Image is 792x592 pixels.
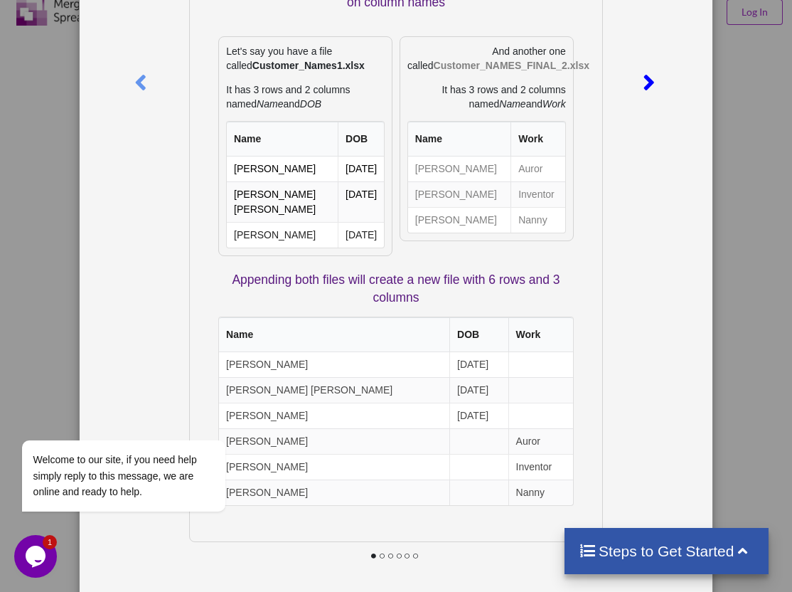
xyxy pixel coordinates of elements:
[218,271,573,307] p: Appending both files will create a new file with 6 rows and 3 columns
[219,317,449,352] th: Name
[510,181,564,207] td: Inventor
[449,403,508,428] td: [DATE]
[219,480,449,505] td: [PERSON_NAME]
[338,122,384,157] th: DOB
[449,377,508,403] td: [DATE]
[407,44,566,73] p: And another one called
[408,207,510,233] td: [PERSON_NAME]
[434,60,589,71] b: Customer_NAMES_FINAL_2.xlsx
[338,181,384,222] td: [DATE]
[14,535,60,578] iframe: chat widget
[508,317,573,352] th: Work
[508,428,573,454] td: Auror
[510,122,564,157] th: Work
[219,428,449,454] td: [PERSON_NAME]
[227,157,338,181] td: [PERSON_NAME]
[449,317,508,352] th: DOB
[252,60,365,71] b: Customer_Names1.xlsx
[508,454,573,480] td: Inventor
[407,83,566,111] p: It has 3 rows and 2 columns named and
[219,377,449,403] td: [PERSON_NAME] [PERSON_NAME]
[226,44,385,73] p: Let's say you have a file called
[510,157,564,181] td: Auror
[227,181,338,222] td: [PERSON_NAME] [PERSON_NAME]
[499,98,525,110] i: Name
[226,83,385,111] p: It has 3 rows and 2 columns named and
[508,480,573,505] td: Nanny
[227,222,338,248] td: [PERSON_NAME]
[408,181,510,207] td: [PERSON_NAME]
[219,454,449,480] td: [PERSON_NAME]
[510,207,564,233] td: Nanny
[300,98,321,110] i: DOB
[408,157,510,181] td: [PERSON_NAME]
[219,352,449,377] td: [PERSON_NAME]
[219,403,449,428] td: [PERSON_NAME]
[227,122,338,157] th: Name
[257,98,283,110] i: Name
[14,360,270,528] iframe: chat widget
[408,122,510,157] th: Name
[338,157,384,181] td: [DATE]
[338,222,384,248] td: [DATE]
[542,98,566,110] i: Work
[579,542,754,560] h4: Steps to Get Started
[449,352,508,377] td: [DATE]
